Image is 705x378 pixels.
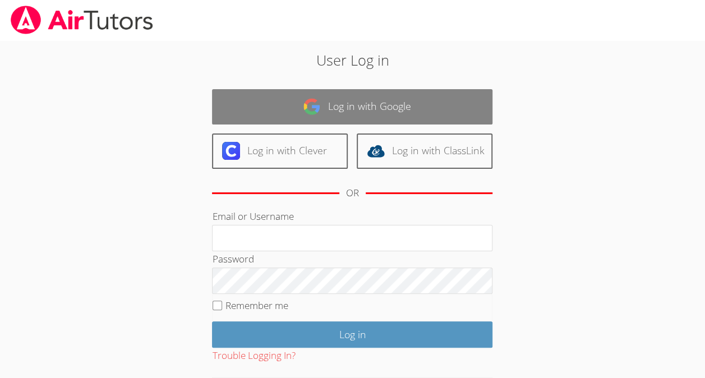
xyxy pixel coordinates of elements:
[212,133,348,169] a: Log in with Clever
[212,89,492,125] a: Log in with Google
[212,210,293,223] label: Email or Username
[222,142,240,160] img: clever-logo-6eab21bc6e7a338710f1a6ff85c0baf02591cd810cc4098c63d3a4b26e2feb20.svg
[162,49,543,71] h2: User Log in
[367,142,385,160] img: classlink-logo-d6bb404cc1216ec64c9a2012d9dc4662098be43eaf13dc465df04b49fa7ab582.svg
[212,252,254,265] label: Password
[212,321,492,348] input: Log in
[303,98,321,116] img: google-logo-50288ca7cdecda66e5e0955fdab243c47b7ad437acaf1139b6f446037453330a.svg
[10,6,154,34] img: airtutors_banner-c4298cdbf04f3fff15de1276eac7730deb9818008684d7c2e4769d2f7ddbe033.png
[225,299,288,312] label: Remember me
[346,185,359,201] div: OR
[357,133,492,169] a: Log in with ClassLink
[212,348,295,364] button: Trouble Logging In?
